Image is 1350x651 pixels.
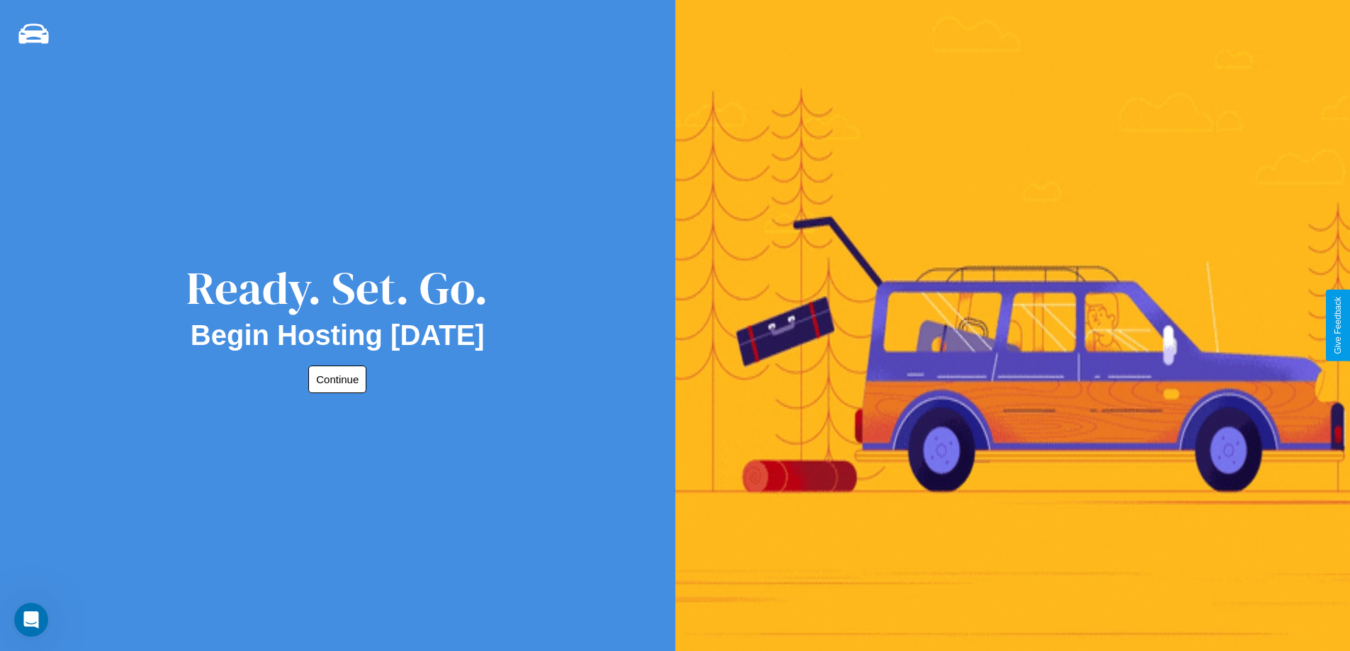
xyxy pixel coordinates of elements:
[191,319,485,351] h2: Begin Hosting [DATE]
[186,256,488,319] div: Ready. Set. Go.
[1333,297,1343,354] div: Give Feedback
[14,603,48,637] iframe: Intercom live chat
[308,366,366,393] button: Continue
